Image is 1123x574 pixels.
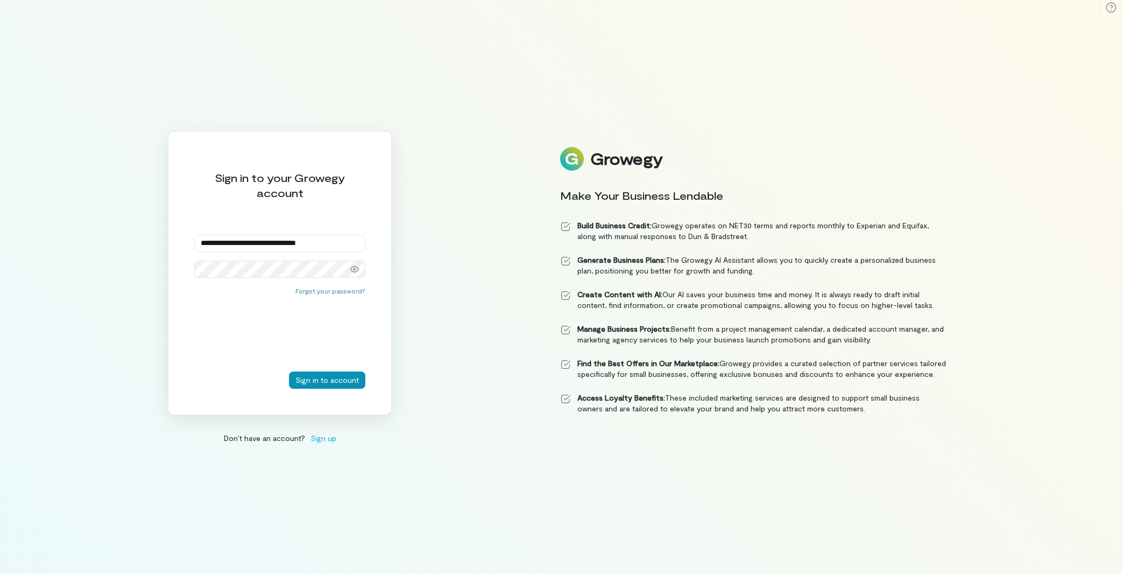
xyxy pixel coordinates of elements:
li: Benefit from a project management calendar, a dedicated account manager, and marketing agency ser... [560,324,947,345]
li: The Growegy AI Assistant allows you to quickly create a personalized business plan, positioning y... [560,255,947,276]
div: Growegy [590,150,662,168]
div: Make Your Business Lendable [560,188,947,203]
li: Growegy provides a curated selection of partner services tailored specifically for small business... [560,358,947,380]
strong: Create Content with AI: [577,290,662,299]
img: Logo [560,147,584,171]
div: Sign in to your Growegy account [194,170,365,200]
li: Growegy operates on NET30 terms and reports monthly to Experian and Equifax, along with manual re... [560,220,947,242]
button: Forgot your password? [295,286,365,295]
li: Our AI saves your business time and money. It is always ready to draft initial content, find info... [560,289,947,311]
strong: Find the Best Offers in Our Marketplace: [577,359,719,368]
button: Sign in to account [289,372,365,389]
span: Sign up [310,432,336,444]
strong: Build Business Credit: [577,221,652,230]
li: These included marketing services are designed to support small business owners and are tailored ... [560,393,947,414]
div: Don’t have an account? [168,432,392,444]
strong: Manage Business Projects: [577,324,671,333]
strong: Generate Business Plans: [577,255,666,264]
strong: Access Loyalty Benefits: [577,393,665,402]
